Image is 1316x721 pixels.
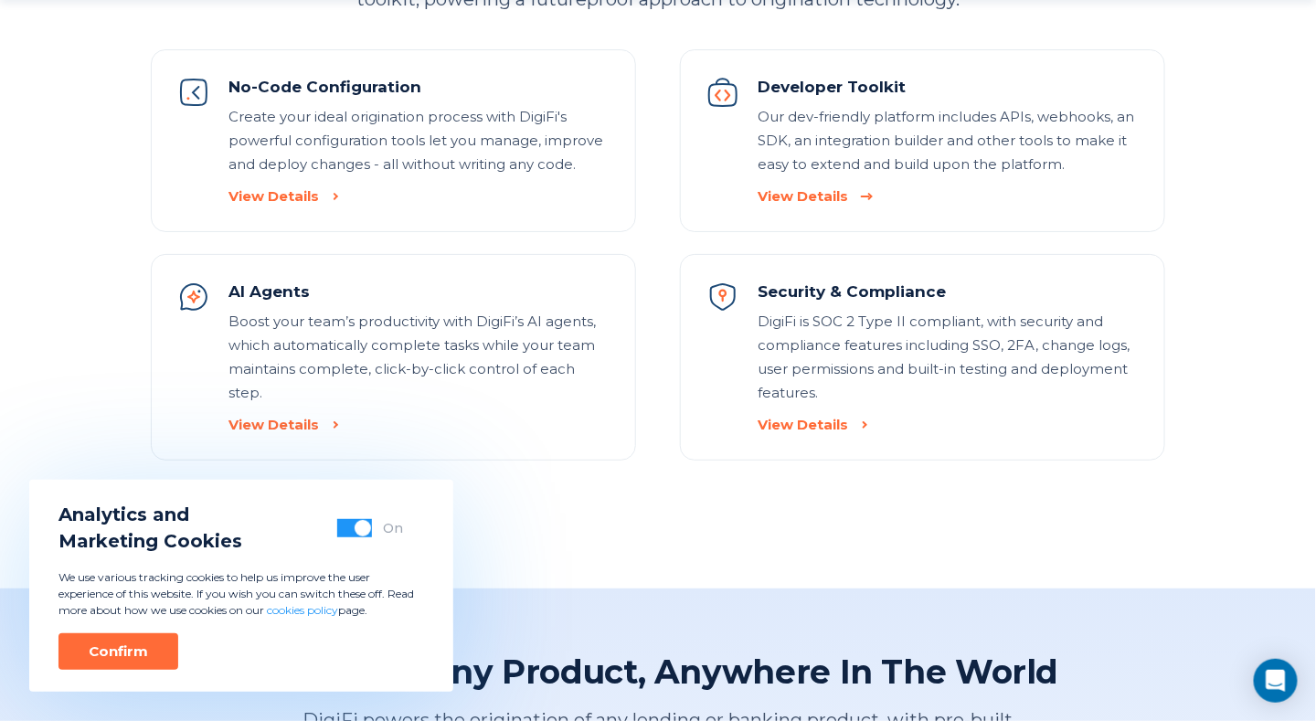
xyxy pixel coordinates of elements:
button: Confirm [58,633,178,670]
p: We use various tracking cookies to help us improve the user experience of this website. If you wi... [58,569,424,619]
span: Marketing Cookies [58,528,242,555]
h2: No-Code Configuration [228,76,610,98]
div: View Details [758,187,848,206]
h2: AI Agents [228,281,610,302]
a: View Details [758,187,870,206]
h2: Developer Toolkit [758,76,1139,98]
p: DigiFi is SOC 2 Type II compliant, with security and compliance features including SSO, 2FA, chan... [758,310,1139,405]
a: cookies policy [267,603,338,617]
div: On [383,519,403,537]
div: View Details [228,187,319,206]
div: View Details [758,416,848,434]
div: Confirm [89,642,148,661]
a: View Details [758,416,861,434]
p: Boost your team’s productivity with DigiFi’s AI agents, which automatically complete tasks while ... [228,310,610,405]
div: View Details [228,416,319,434]
h2: Originate Any Product, Anywhere In The World [257,651,1058,693]
a: View Details [228,187,332,206]
p: Our dev-friendly platform includes APIs, webhooks, an SDK, an integration builder and other tools... [758,105,1139,176]
span: Analytics and [58,502,242,528]
h2: Security & Compliance [758,281,1139,302]
a: View Details [228,416,332,434]
div: Open Intercom Messenger [1254,659,1298,703]
p: Create your ideal origination process with DigiFi's powerful configuration tools let you manage, ... [228,105,610,176]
